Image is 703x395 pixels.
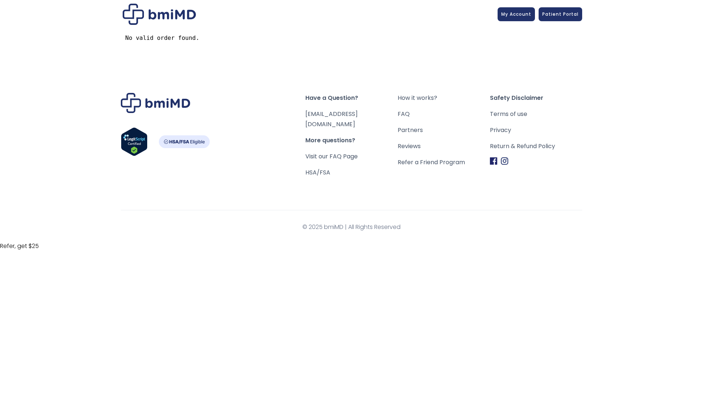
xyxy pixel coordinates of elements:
span: Have a Question? [305,93,398,103]
a: [EMAIL_ADDRESS][DOMAIN_NAME] [305,110,358,128]
span: Safety Disclaimer [490,93,582,103]
a: How it works? [398,93,490,103]
span: Patient Portal [542,11,579,17]
a: HSA/FSA [305,168,330,177]
img: HSA-FSA [159,135,210,148]
a: FAQ [398,109,490,119]
a: Patient Portal [539,7,582,21]
img: Verify Approval for www.bmimd.com [121,127,148,156]
a: Partners [398,125,490,135]
img: Instagram [501,157,508,165]
span: © 2025 bmiMD | All Rights Reserved [121,222,582,232]
img: Facebook [490,157,497,165]
span: More questions? [305,135,398,146]
a: Visit our FAQ Page [305,152,358,161]
img: Brand Logo [121,93,190,113]
a: Refer a Friend Program [398,157,490,168]
img: Patient Messaging Portal [123,4,196,25]
a: My Account [498,7,535,21]
span: My Account [501,11,531,17]
a: Return & Refund Policy [490,141,582,151]
a: Terms of use [490,109,582,119]
a: Reviews [398,141,490,151]
pre: No valid order found. [125,34,578,42]
a: Privacy [490,125,582,135]
a: Verify LegitScript Approval for www.bmimd.com [121,127,148,159]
